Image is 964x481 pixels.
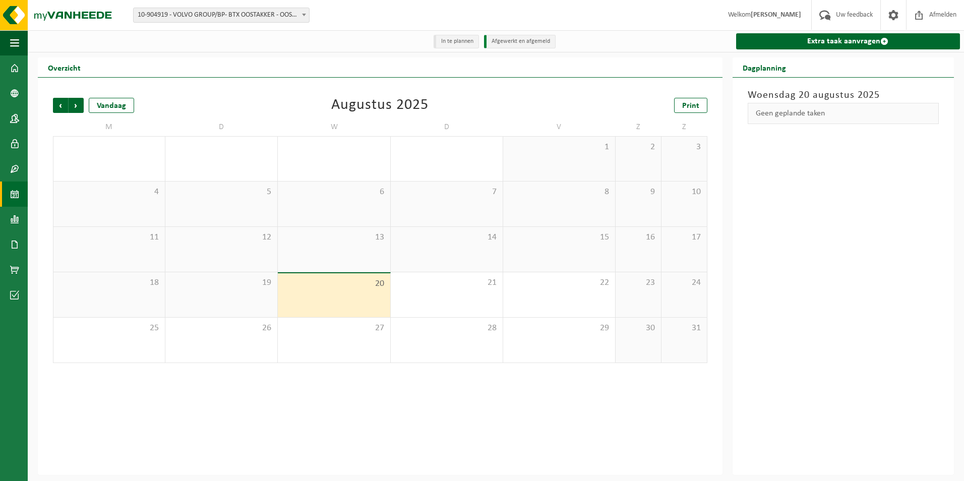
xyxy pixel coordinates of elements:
[508,187,610,198] span: 8
[667,142,702,153] span: 3
[508,142,610,153] span: 1
[667,277,702,288] span: 24
[396,323,498,334] span: 28
[38,57,91,77] h2: Overzicht
[616,118,661,136] td: Z
[278,118,390,136] td: W
[331,98,429,113] div: Augustus 2025
[434,35,479,48] li: In te plannen
[621,232,656,243] span: 16
[170,277,272,288] span: 19
[134,8,309,22] span: 10-904919 - VOLVO GROUP/BP- BTX OOSTAKKER - OOSTAKKER
[621,323,656,334] span: 30
[508,323,610,334] span: 29
[283,187,385,198] span: 6
[133,8,310,23] span: 10-904919 - VOLVO GROUP/BP- BTX OOSTAKKER - OOSTAKKER
[283,323,385,334] span: 27
[89,98,134,113] div: Vandaag
[621,187,656,198] span: 9
[396,277,498,288] span: 21
[736,33,960,49] a: Extra taak aanvragen
[58,323,160,334] span: 25
[667,187,702,198] span: 10
[621,142,656,153] span: 2
[170,232,272,243] span: 12
[58,277,160,288] span: 18
[69,98,84,113] span: Volgende
[621,277,656,288] span: 23
[667,323,702,334] span: 31
[508,277,610,288] span: 22
[170,323,272,334] span: 26
[661,118,707,136] td: Z
[751,11,801,19] strong: [PERSON_NAME]
[682,102,699,110] span: Print
[396,187,498,198] span: 7
[748,103,939,124] div: Geen geplande taken
[165,118,278,136] td: D
[733,57,796,77] h2: Dagplanning
[396,232,498,243] span: 14
[391,118,503,136] td: D
[58,232,160,243] span: 11
[170,187,272,198] span: 5
[667,232,702,243] span: 17
[53,98,68,113] span: Vorige
[283,278,385,289] span: 20
[484,35,556,48] li: Afgewerkt en afgemeld
[674,98,707,113] a: Print
[508,232,610,243] span: 15
[58,187,160,198] span: 4
[503,118,616,136] td: V
[283,232,385,243] span: 13
[53,118,165,136] td: M
[748,88,939,103] h3: Woensdag 20 augustus 2025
